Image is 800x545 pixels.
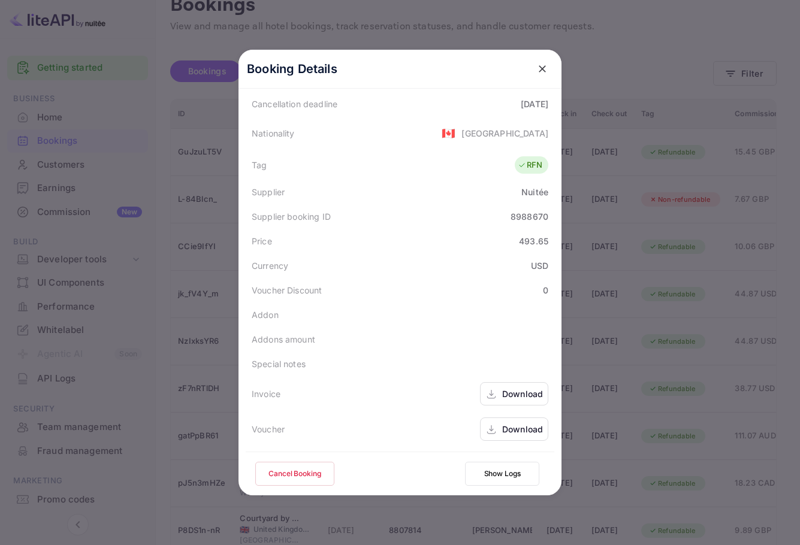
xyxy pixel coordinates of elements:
[252,333,315,346] div: Addons amount
[252,98,337,110] div: Cancellation deadline
[252,186,285,198] div: Supplier
[252,259,288,272] div: Currency
[461,127,548,140] div: [GEOGRAPHIC_DATA]
[252,358,306,370] div: Special notes
[502,423,543,435] div: Download
[521,98,548,110] div: [DATE]
[543,284,548,296] div: 0
[511,210,548,223] div: 8988670
[252,284,322,296] div: Voucher Discount
[532,58,553,80] button: close
[531,259,548,272] div: USD
[252,423,285,435] div: Voucher
[521,186,548,198] div: Nuitée
[252,235,272,247] div: Price
[465,462,539,486] button: Show Logs
[252,127,295,140] div: Nationality
[252,159,267,171] div: Tag
[252,308,279,321] div: Addon
[442,122,455,144] span: United States
[252,210,331,223] div: Supplier booking ID
[255,462,334,486] button: Cancel Booking
[252,387,280,400] div: Invoice
[502,387,543,400] div: Download
[247,60,337,78] p: Booking Details
[518,159,542,171] div: RFN
[519,235,548,247] div: 493.65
